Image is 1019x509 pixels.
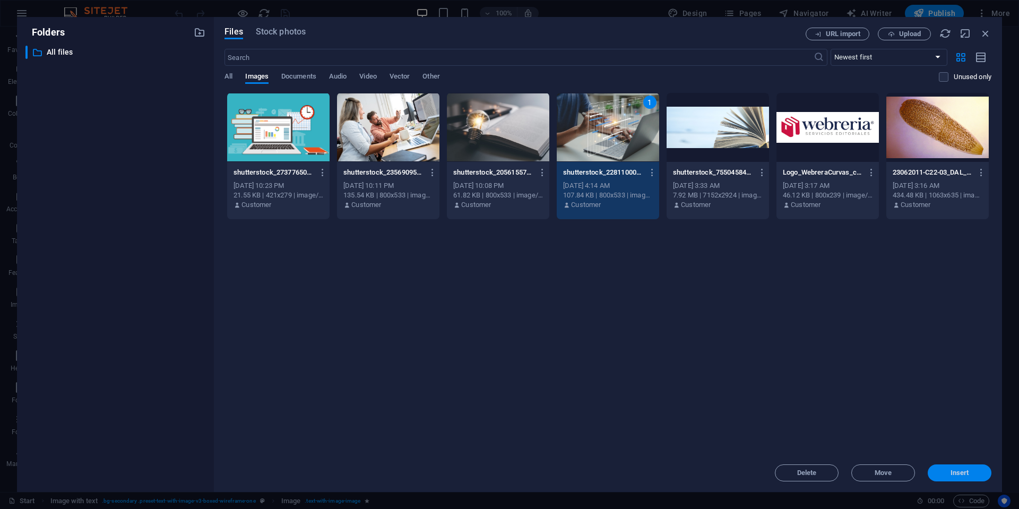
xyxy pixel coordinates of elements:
span: All [224,70,232,85]
p: shutterstock_2356909509copia-WbPJ_6zRDJwxs_bw77Alrw.jpeg [343,168,423,177]
span: Audio [329,70,347,85]
div: 107.84 KB | 800x533 | image/jpeg [563,191,653,200]
p: Customer [791,200,821,210]
i: Create new folder [194,27,205,38]
div: 61.82 KB | 800x533 | image/jpeg [453,191,543,200]
div: 434.48 KB | 1063x635 | image/jpeg [893,191,982,200]
span: Move [875,470,892,476]
div: [DATE] 3:16 AM [893,181,982,191]
i: Close [980,28,991,39]
p: Folders [25,25,65,39]
button: Upload [878,28,931,40]
p: shutterstock_2056155761copia-aXEIf4PUOeR5IagIve9oCg.jpeg [453,168,533,177]
span: URL import [826,31,860,37]
span: Insert [951,470,969,476]
p: Customer [901,200,930,210]
span: Upload [899,31,921,37]
div: [DATE] 10:08 PM [453,181,543,191]
div: [DATE] 10:11 PM [343,181,433,191]
input: Search [224,49,813,66]
button: URL import [806,28,869,40]
span: Stock photos [256,25,306,38]
div: 21.55 KB | 421x279 | image/png [234,191,323,200]
span: Video [359,70,376,85]
button: Insert [928,464,991,481]
p: Customer [571,200,601,210]
button: Move [851,464,915,481]
p: shutterstock_2281100089copia-7Sjw7mdAr_nVNFUErr9xUw.jpeg [563,168,643,177]
div: ​ [25,46,28,59]
p: Customer [681,200,711,210]
p: Customer [241,200,271,210]
span: Documents [281,70,316,85]
span: Files [224,25,243,38]
span: Images [245,70,269,85]
div: [DATE] 3:33 AM [673,181,763,191]
div: [DATE] 10:23 PM [234,181,323,191]
button: Delete [775,464,839,481]
span: Delete [797,470,817,476]
span: Other [422,70,439,85]
div: 7.92 MB | 7152x2924 | image/jpeg [673,191,763,200]
div: [DATE] 3:17 AM [783,181,873,191]
div: 1 [643,96,657,109]
p: Displays only files that are not in use on the website. Files added during this session can still... [954,72,991,82]
div: 135.54 KB | 800x533 | image/jpeg [343,191,433,200]
p: shutterstock_755045842-q1pHcWmgpUQuUW7YjWHfaQ.jpg [673,168,753,177]
span: Vector [390,70,410,85]
p: All files [47,46,186,58]
i: Minimize [960,28,971,39]
p: shutterstock_273776501-baaBIICe58yQw0A5-n82TQ.png [234,168,313,177]
i: Reload [939,28,951,39]
p: Customer [461,200,491,210]
p: Logo_WebreraCurvas_color-_P30UPvGnjB_i4P7tNBk8A.jpg [783,168,862,177]
div: [DATE] 4:14 AM [563,181,653,191]
div: 46.12 KB | 800x239 | image/jpeg [783,191,873,200]
p: Customer [351,200,381,210]
p: 23062011-C22-03_DAL_Centers-Disease-Control_4839-ltEvx0A_RLCZk0-y2gA60g.jpg [893,168,972,177]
